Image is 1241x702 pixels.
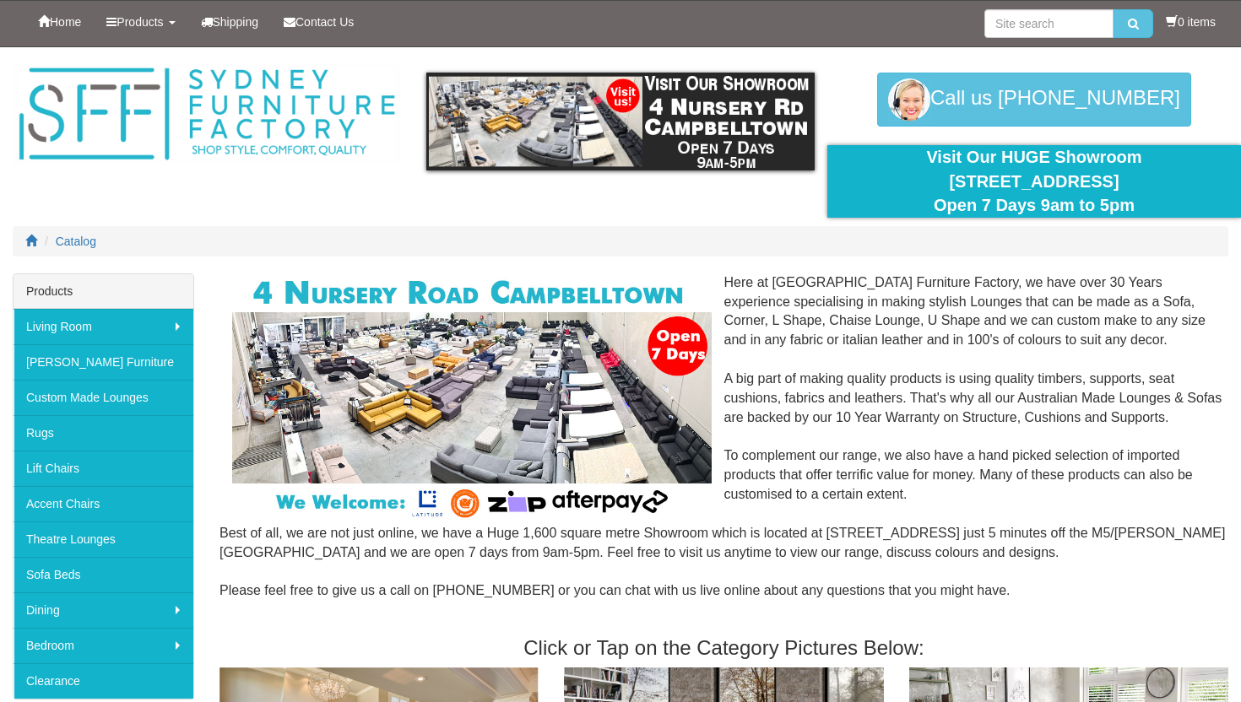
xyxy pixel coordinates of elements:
[14,344,193,380] a: [PERSON_NAME] Furniture
[14,415,193,451] a: Rugs
[426,73,815,170] img: showroom.gif
[25,1,94,43] a: Home
[14,521,193,557] a: Theatre Lounges
[14,628,193,663] a: Bedroom
[56,235,96,248] a: Catalog
[232,273,712,522] img: Corner Modular Lounges
[14,309,193,344] a: Living Room
[14,663,193,699] a: Clearance
[219,273,1228,620] div: Here at [GEOGRAPHIC_DATA] Furniture Factory, we have over 30 Years experience specialising in mak...
[14,380,193,415] a: Custom Made Lounges
[1166,13,1216,30] li: 0 items
[13,64,401,165] img: Sydney Furniture Factory
[14,486,193,521] a: Accent Chairs
[219,637,1228,659] h3: Click or Tap on the Category Pictures Below:
[840,145,1228,218] div: Visit Our HUGE Showroom [STREET_ADDRESS] Open 7 Days 9am to 5pm
[14,557,193,592] a: Sofa Beds
[14,592,193,628] a: Dining
[188,1,272,43] a: Shipping
[213,15,259,29] span: Shipping
[94,1,187,43] a: Products
[50,15,81,29] span: Home
[14,451,193,486] a: Lift Chairs
[271,1,366,43] a: Contact Us
[984,9,1114,38] input: Site search
[14,274,193,309] div: Products
[295,15,354,29] span: Contact Us
[117,15,163,29] span: Products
